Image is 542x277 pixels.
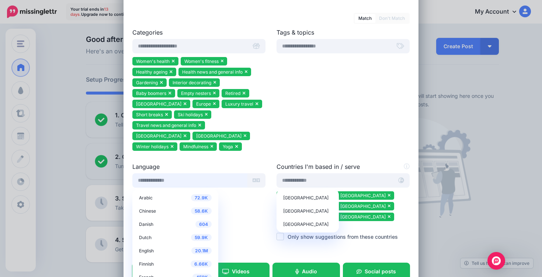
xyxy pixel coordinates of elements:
span: 604 [195,221,212,228]
label: Categories [132,28,265,37]
a: Match [355,14,375,23]
span: Gardening [136,80,158,85]
span: Chinese [139,208,156,214]
span: Luxury travel [225,101,253,107]
span: Baby boomers [136,90,166,96]
span: Empty nesters [181,90,211,96]
span: 20.1M [191,247,212,254]
a: 604 Danish [135,219,215,230]
span: Women's health [136,58,170,64]
span: 58.6K [191,207,212,214]
a: 59.9K Dutch [135,232,215,243]
a: 20.1M English [135,245,215,256]
span: [GEOGRAPHIC_DATA] [340,203,386,209]
span: Retired [225,90,240,96]
span: [GEOGRAPHIC_DATA] [196,133,242,139]
label: Media types [132,252,410,261]
span: 72.9K [191,194,212,201]
span: Dutch [139,235,152,240]
span: Danish [139,221,153,227]
a: [GEOGRAPHIC_DATA] [279,205,336,216]
a: 72.9K Arabic [135,192,215,203]
span: [GEOGRAPHIC_DATA] [283,221,329,227]
span: Winter holidays [136,144,168,149]
span: [GEOGRAPHIC_DATA] [136,133,181,139]
span: Ski holidays [178,112,203,117]
span: [GEOGRAPHIC_DATA] [136,101,181,107]
span: [GEOGRAPHIC_DATA] [283,195,329,200]
span: Travel news and general info [136,122,196,128]
span: Europe [196,101,211,107]
span: [GEOGRAPHIC_DATA] [340,193,386,198]
span: Interior decorating [173,80,211,85]
span: Mindfulness [183,144,208,149]
span: Videos [232,269,250,274]
span: Arabic [139,195,153,200]
span: Audio [302,269,317,274]
span: Short breaks [136,112,163,117]
span: Finnish [139,261,154,267]
a: [GEOGRAPHIC_DATA] [279,192,336,203]
span: Health news and general info [182,69,243,75]
span: Social posts [365,269,396,274]
label: Tags & topics [277,28,410,37]
span: 6.66K [191,260,212,267]
a: [GEOGRAPHIC_DATA] [279,219,336,230]
span: 59.9K [191,234,212,241]
span: [GEOGRAPHIC_DATA] [340,214,386,220]
a: Don't Match [375,14,409,23]
label: Language [132,162,265,171]
span: [GEOGRAPHIC_DATA] [283,208,329,214]
span: Yoga [223,144,233,149]
span: Women's fitness [184,58,219,64]
span: Healthy ageing [136,69,167,75]
label: Only show suggestions from these countries [288,232,398,241]
label: Countries I'm based in / serve [277,162,410,171]
a: 6.66K Finnish [135,258,215,269]
span: English [139,248,154,253]
div: Open Intercom Messenger [487,252,505,270]
a: 58.6K Chinese [135,205,215,216]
